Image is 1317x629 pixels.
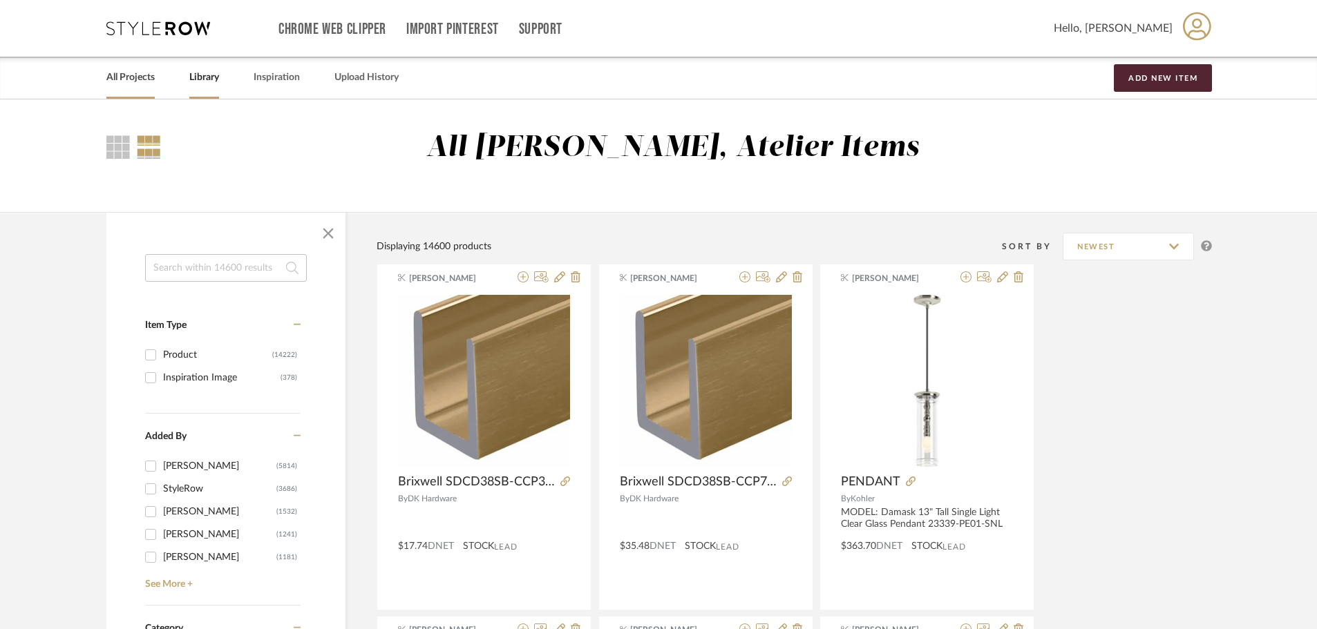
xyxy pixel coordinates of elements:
a: See More + [142,568,301,590]
div: Product [163,344,272,366]
a: Upload History [334,68,399,87]
span: STOCK [463,539,494,554]
div: Inspiration Image [163,367,281,389]
div: (5814) [276,455,297,477]
span: [PERSON_NAME] [630,272,717,284]
span: By [620,494,629,503]
div: Sort By [1002,240,1063,253]
a: Support [519,23,562,35]
button: Close [314,220,342,247]
a: Library [189,68,219,87]
div: (1181) [276,546,297,568]
div: StyleRow [163,478,276,500]
a: Import Pinterest [406,23,499,35]
span: Lead [716,542,739,552]
button: Add New Item [1114,64,1212,92]
input: Search within 14600 results [145,254,307,282]
div: (1532) [276,501,297,523]
span: $17.74 [398,541,428,551]
span: DK Hardware [408,494,457,503]
a: Chrome Web Clipper [278,23,386,35]
span: Hello, [PERSON_NAME] [1054,20,1173,37]
span: Lead [494,542,518,552]
div: (3686) [276,478,297,500]
span: PENDANT [841,474,900,490]
div: (378) [281,367,297,389]
span: DNET [650,541,676,551]
div: All [PERSON_NAME], Atelier Items [426,130,919,166]
span: DNET [428,541,454,551]
a: All Projects [106,68,155,87]
div: (1241) [276,523,297,545]
div: [PERSON_NAME] [163,455,276,477]
a: Inspiration [254,68,300,87]
div: (14222) [272,344,297,366]
div: [PERSON_NAME] [163,523,276,545]
div: [PERSON_NAME] [163,501,276,523]
img: PENDANT [841,295,1013,467]
span: [PERSON_NAME] [852,272,939,284]
span: Kohler [851,494,875,503]
span: STOCK [685,539,716,554]
span: Item Type [145,320,187,330]
span: $363.70 [841,541,876,551]
span: Lead [942,542,966,552]
span: Brixwell SDCD38SB-CCP36Click To Copy Satin Brass 3/8" Fixed Panel Shower Door Deep U-Channel - 36... [398,474,555,490]
span: $35.48 [620,541,650,551]
div: MODEL: Damask 13" Tall Single Light Clear Glass Pendant 23339-PE01-SNL [841,507,1013,530]
span: By [398,494,408,503]
span: STOCK [911,539,942,554]
span: [PERSON_NAME] [409,272,496,284]
span: DNET [876,541,902,551]
div: Displaying 14600 products [377,239,491,254]
img: Brixwell SDCD38SB-CCP36Click To Copy Satin Brass 3/8" Fixed Panel Shower Door Deep U-Channel - 36... [398,295,570,467]
img: Brixwell SDCD38SB-CCP72Click To Copy Satin Brass 3/8" Fixed Panel Shower Door Deep U-Channel - 72... [620,295,792,467]
span: By [841,494,851,503]
span: Added By [145,432,187,441]
div: [PERSON_NAME] [163,546,276,568]
span: Brixwell SDCD38SB-CCP72Click To Copy Satin Brass 3/8" Fixed Panel Shower Door Deep U-Channel - 72... [620,474,777,490]
span: DK Hardware [629,494,679,503]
